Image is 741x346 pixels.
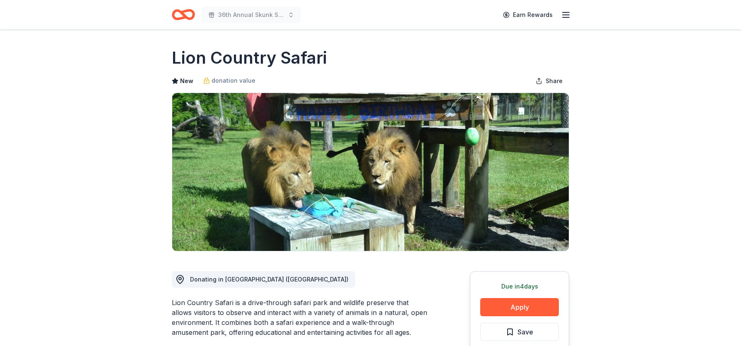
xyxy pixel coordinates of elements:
span: Donating in [GEOGRAPHIC_DATA] ([GEOGRAPHIC_DATA]) [190,276,349,283]
button: 36th Annual Skunk Show [202,7,301,23]
img: Image for Lion Country Safari [172,93,569,251]
span: Save [517,327,533,337]
h1: Lion Country Safari [172,46,327,69]
button: Share [529,73,569,89]
button: Apply [480,298,559,316]
a: Home [172,5,195,24]
a: Earn Rewards [498,7,558,22]
span: New [180,76,193,86]
span: donation value [212,76,255,86]
a: donation value [203,76,255,86]
span: Share [546,76,563,86]
button: Save [480,323,559,341]
div: Lion Country Safari is a drive-through safari park and wildlife preserve that allows visitors to ... [172,298,430,337]
span: 36th Annual Skunk Show [218,10,284,20]
div: Due in 4 days [480,282,559,291]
